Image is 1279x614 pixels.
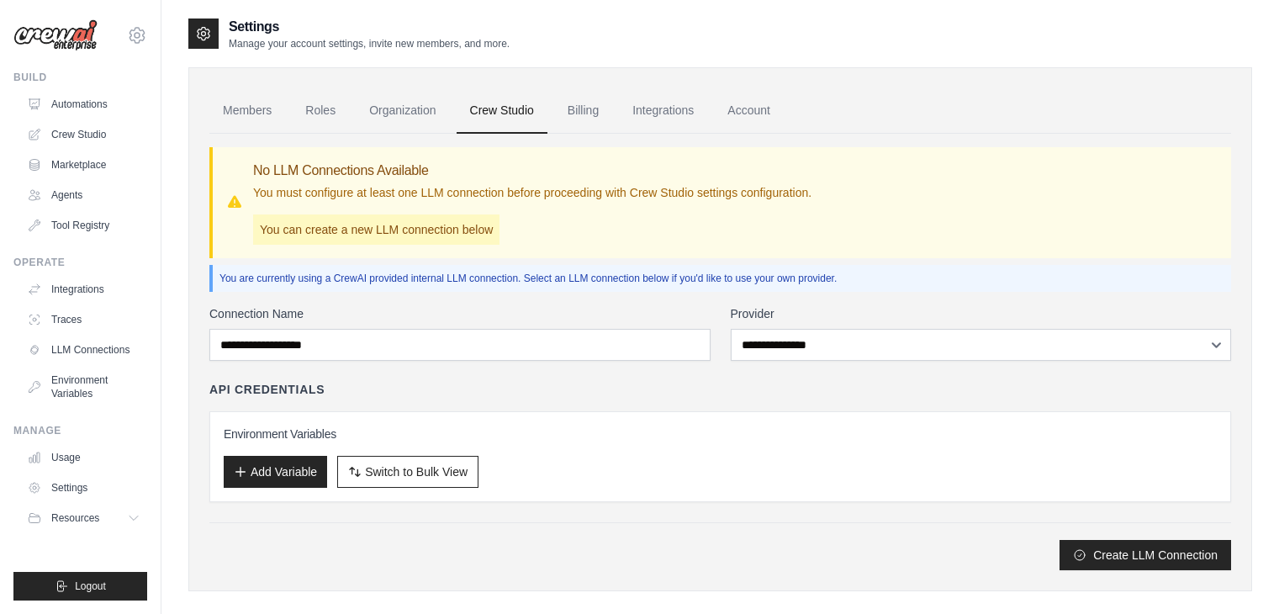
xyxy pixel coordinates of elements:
h3: No LLM Connections Available [253,161,811,181]
a: Usage [20,444,147,471]
a: LLM Connections [20,336,147,363]
a: Crew Studio [20,121,147,148]
label: Connection Name [209,305,711,322]
a: Environment Variables [20,367,147,407]
h4: API Credentials [209,381,325,398]
a: Account [714,88,784,134]
span: Switch to Bulk View [365,463,468,480]
p: You can create a new LLM connection below [253,214,499,245]
span: Logout [75,580,106,593]
p: You must configure at least one LLM connection before proceeding with Crew Studio settings config... [253,184,811,201]
img: Logo [13,19,98,51]
a: Integrations [619,88,707,134]
div: Build [13,71,147,84]
button: Switch to Bulk View [337,456,478,488]
p: You are currently using a CrewAI provided internal LLM connection. Select an LLM connection below... [219,272,1224,285]
button: Logout [13,572,147,601]
button: Create LLM Connection [1060,540,1231,570]
div: Operate [13,256,147,269]
a: Billing [554,88,612,134]
a: Marketplace [20,151,147,178]
h3: Environment Variables [224,426,1217,442]
h2: Settings [229,17,510,37]
a: Integrations [20,276,147,303]
span: Resources [51,511,99,525]
a: Tool Registry [20,212,147,239]
label: Provider [731,305,1232,322]
a: Traces [20,306,147,333]
a: Settings [20,474,147,501]
button: Add Variable [224,456,327,488]
p: Manage your account settings, invite new members, and more. [229,37,510,50]
a: Agents [20,182,147,209]
a: Crew Studio [457,88,547,134]
a: Automations [20,91,147,118]
a: Organization [356,88,449,134]
div: Manage [13,424,147,437]
a: Members [209,88,285,134]
button: Resources [20,505,147,532]
a: Roles [292,88,349,134]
